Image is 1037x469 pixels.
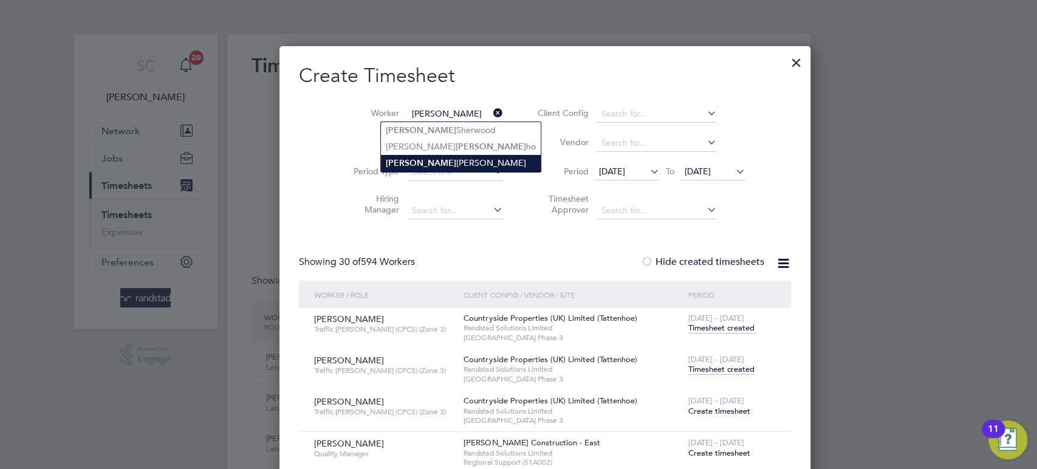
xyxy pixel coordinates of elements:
span: [GEOGRAPHIC_DATA] Phase 3 [464,374,682,384]
input: Select one [408,164,503,181]
span: 30 of [339,256,361,268]
input: Search for... [597,135,716,152]
span: [DATE] - [DATE] [688,437,744,448]
span: [PERSON_NAME] [314,313,384,324]
span: [GEOGRAPHIC_DATA] Phase 3 [464,333,682,343]
label: Hide created timesheets [641,256,764,268]
input: Search for... [597,106,716,123]
label: Period [533,166,588,177]
div: 11 [988,429,999,445]
span: Randstad Solutions Limited [464,365,682,374]
span: [DATE] - [DATE] [688,313,744,323]
span: [PERSON_NAME] Construction - East [464,437,600,448]
b: [PERSON_NAME] [456,142,526,152]
li: [PERSON_NAME] ho [381,139,541,155]
span: [PERSON_NAME] [314,396,384,407]
div: Period [685,281,779,309]
label: Worker [344,108,399,118]
li: [PERSON_NAME] [381,155,541,171]
span: [DATE] [684,166,710,177]
span: [DATE] - [DATE] [688,395,744,406]
span: Randstad Solutions Limited [464,323,682,333]
b: [PERSON_NAME] [386,125,456,135]
div: Worker / Role [311,281,460,309]
span: Randstad Solutions Limited [464,448,682,458]
h2: Create Timesheet [299,63,790,89]
div: Client Config / Vendor / Site [460,281,685,309]
span: Countryside Properties (UK) Limited (Tattenhoe) [464,395,637,406]
label: Vendor [533,137,588,148]
span: To [662,163,677,179]
span: Quality Manager [314,449,454,459]
span: 594 Workers [339,256,415,268]
span: [PERSON_NAME] [314,355,384,366]
label: Client Config [533,108,588,118]
span: [DATE] [598,166,625,177]
span: Randstad Solutions Limited [464,406,682,416]
span: Regional Support (51A002) [464,457,682,467]
span: Traffic [PERSON_NAME] (CPCS) (Zone 3) [314,324,454,334]
button: Open Resource Center, 11 new notifications [988,420,1027,459]
span: Timesheet created [688,323,755,334]
span: Traffic [PERSON_NAME] (CPCS) (Zone 3) [314,407,454,417]
input: Search for... [408,202,503,219]
span: Countryside Properties (UK) Limited (Tattenhoe) [464,313,637,323]
span: Timesheet created [688,364,755,375]
label: Timesheet Approver [533,193,588,215]
label: Site [344,137,399,148]
input: Search for... [597,202,716,219]
span: [DATE] - [DATE] [688,354,744,365]
span: Countryside Properties (UK) Limited (Tattenhoe) [464,354,637,365]
div: Showing [299,256,417,269]
input: Search for... [408,106,503,123]
label: Period Type [344,166,399,177]
span: Traffic [PERSON_NAME] (CPCS) (Zone 3) [314,366,454,375]
li: Sherwood [381,122,541,139]
b: [PERSON_NAME] [386,158,456,168]
label: Hiring Manager [344,193,399,215]
span: [PERSON_NAME] [314,438,384,449]
span: Create timesheet [688,406,750,416]
span: Create timesheet [688,448,750,458]
span: [GEOGRAPHIC_DATA] Phase 3 [464,416,682,425]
